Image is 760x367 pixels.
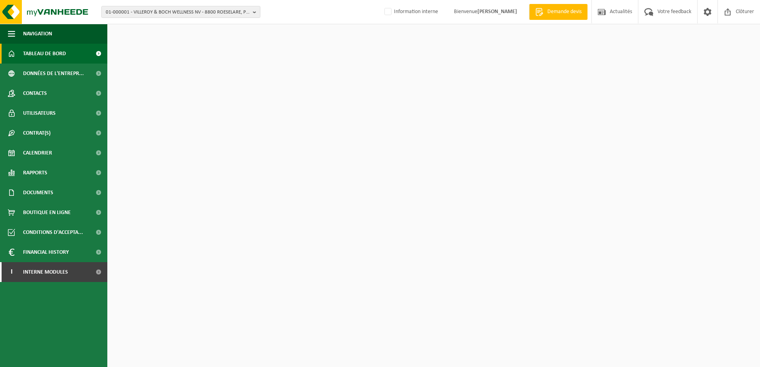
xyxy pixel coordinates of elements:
[477,9,517,15] strong: [PERSON_NAME]
[383,6,438,18] label: Information interne
[23,163,47,183] span: Rapports
[23,143,52,163] span: Calendrier
[23,222,83,242] span: Conditions d'accepta...
[23,262,68,282] span: Interne modules
[23,83,47,103] span: Contacts
[23,64,84,83] span: Données de l'entrepr...
[529,4,587,20] a: Demande devis
[8,262,15,282] span: I
[23,242,69,262] span: Financial History
[23,44,66,64] span: Tableau de bord
[23,24,52,44] span: Navigation
[101,6,260,18] button: 01-000001 - VILLEROY & BOCH WELLNESS NV - 8800 ROESELARE, POPULIERSTRAAT 1
[23,103,56,123] span: Utilisateurs
[23,123,50,143] span: Contrat(s)
[23,203,71,222] span: Boutique en ligne
[545,8,584,16] span: Demande devis
[106,6,250,18] span: 01-000001 - VILLEROY & BOCH WELLNESS NV - 8800 ROESELARE, POPULIERSTRAAT 1
[23,183,53,203] span: Documents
